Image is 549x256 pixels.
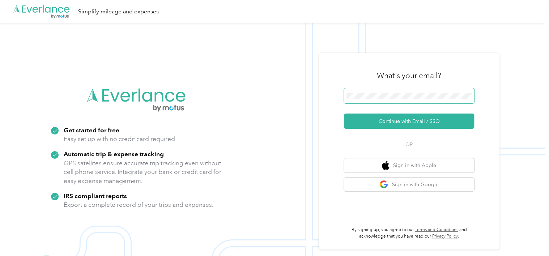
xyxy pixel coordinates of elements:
[377,71,441,81] h3: What's your email?
[396,141,422,148] span: OR
[64,159,222,185] p: GPS satellites ensure accurate trip tracking even without cell phone service. Integrate your bank...
[344,178,474,192] button: google logoSign in with Google
[382,161,389,170] img: apple logo
[379,180,388,189] img: google logo
[432,234,458,239] a: Privacy Policy
[64,200,213,209] p: Export a complete record of your trips and expenses.
[64,150,164,158] strong: Automatic trip & expense tracking
[64,192,127,200] strong: IRS compliant reports
[64,135,175,144] p: Easy set up with no credit card required
[344,227,474,239] p: By signing up, you agree to our and acknowledge that you have read our .
[415,227,458,232] a: Terms and Conditions
[78,7,159,16] div: Simplify mileage and expenses
[344,114,474,129] button: Continue with Email / SSO
[344,158,474,172] button: apple logoSign in with Apple
[64,126,119,134] strong: Get started for free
